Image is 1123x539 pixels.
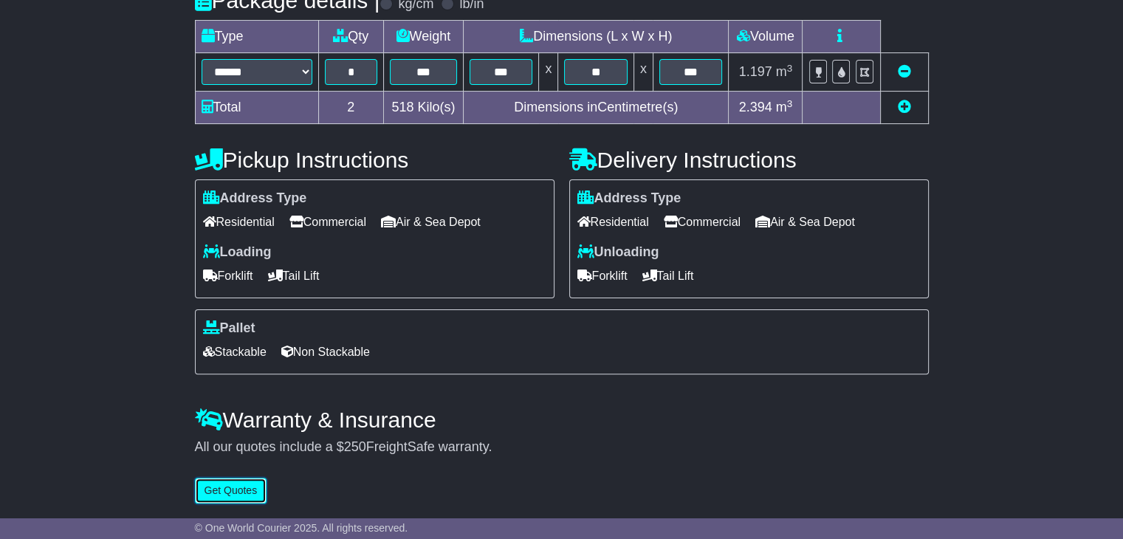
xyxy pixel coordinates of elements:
[195,522,408,534] span: © One World Courier 2025. All rights reserved.
[776,64,793,79] span: m
[577,210,649,233] span: Residential
[642,264,694,287] span: Tail Lift
[577,244,659,261] label: Unloading
[664,210,741,233] span: Commercial
[739,64,772,79] span: 1.197
[195,92,318,124] td: Total
[203,210,275,233] span: Residential
[569,148,929,172] h4: Delivery Instructions
[203,320,255,337] label: Pallet
[383,21,463,53] td: Weight
[391,100,413,114] span: 518
[195,408,929,432] h4: Warranty & Insurance
[203,190,307,207] label: Address Type
[203,264,253,287] span: Forklift
[729,21,803,53] td: Volume
[383,92,463,124] td: Kilo(s)
[318,92,383,124] td: 2
[318,21,383,53] td: Qty
[898,100,911,114] a: Add new item
[203,340,267,363] span: Stackable
[539,53,558,92] td: x
[203,244,272,261] label: Loading
[195,21,318,53] td: Type
[344,439,366,454] span: 250
[633,53,653,92] td: x
[787,98,793,109] sup: 3
[776,100,793,114] span: m
[268,264,320,287] span: Tail Lift
[195,439,929,456] div: All our quotes include a $ FreightSafe warranty.
[787,63,793,74] sup: 3
[577,264,628,287] span: Forklift
[195,148,554,172] h4: Pickup Instructions
[381,210,481,233] span: Air & Sea Depot
[463,21,728,53] td: Dimensions (L x W x H)
[577,190,681,207] label: Address Type
[281,340,370,363] span: Non Stackable
[898,64,911,79] a: Remove this item
[755,210,855,233] span: Air & Sea Depot
[463,92,728,124] td: Dimensions in Centimetre(s)
[289,210,366,233] span: Commercial
[195,478,267,504] button: Get Quotes
[739,100,772,114] span: 2.394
